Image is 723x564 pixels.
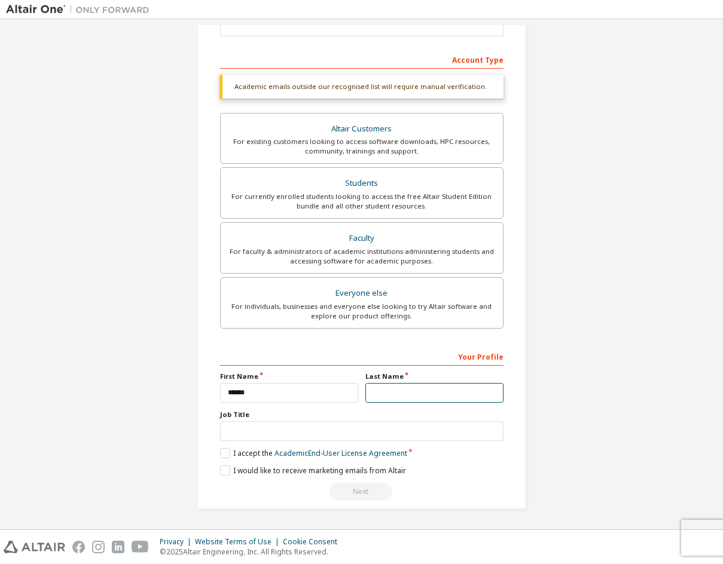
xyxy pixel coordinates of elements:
div: Cookie Consent [283,537,344,547]
img: facebook.svg [72,541,85,553]
img: youtube.svg [132,541,149,553]
a: Academic End-User License Agreement [274,448,407,458]
img: altair_logo.svg [4,541,65,553]
div: For currently enrolled students looking to access the free Altair Student Edition bundle and all ... [228,192,496,211]
div: Website Terms of Use [195,537,283,547]
div: Students [228,175,496,192]
label: Job Title [220,410,504,419]
img: instagram.svg [92,541,105,553]
div: For individuals, businesses and everyone else looking to try Altair software and explore our prod... [228,302,496,321]
div: Privacy [160,537,195,547]
label: I accept the [220,448,407,458]
div: Faculty [228,230,496,247]
div: Read and acccept EULA to continue [220,483,504,501]
div: For faculty & administrators of academic institutions administering students and accessing softwa... [228,247,496,266]
img: Altair One [6,4,155,16]
div: Your Profile [220,347,504,366]
div: Academic emails outside our recognised list will require manual verification. [220,75,504,99]
div: Account Type [220,50,504,69]
label: First Name [220,372,358,381]
div: Altair Customers [228,121,496,137]
p: © 2025 Altair Engineering, Inc. All Rights Reserved. [160,547,344,557]
div: For existing customers looking to access software downloads, HPC resources, community, trainings ... [228,137,496,156]
div: Everyone else [228,285,496,302]
img: linkedin.svg [112,541,124,553]
label: Last Name [365,372,504,381]
label: I would like to receive marketing emails from Altair [220,465,406,476]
